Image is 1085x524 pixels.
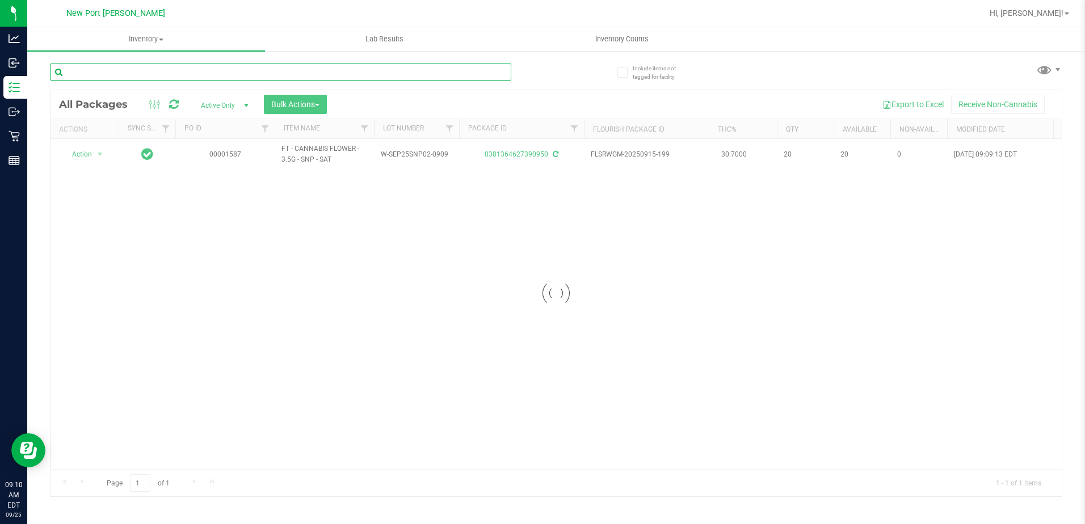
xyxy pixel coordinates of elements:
p: 09:10 AM EDT [5,480,22,510]
inline-svg: Analytics [9,33,20,44]
inline-svg: Reports [9,155,20,166]
span: Lab Results [350,34,419,44]
span: Inventory [27,34,265,44]
span: New Port [PERSON_NAME] [66,9,165,18]
input: Search Package ID, Item Name, SKU, Lot or Part Number... [50,64,511,81]
span: Include items not tagged for facility [633,64,689,81]
a: Inventory [27,27,265,51]
inline-svg: Inventory [9,82,20,93]
inline-svg: Retail [9,130,20,142]
span: Hi, [PERSON_NAME]! [990,9,1063,18]
a: Lab Results [265,27,503,51]
a: Inventory Counts [503,27,741,51]
span: Inventory Counts [580,34,664,44]
inline-svg: Inbound [9,57,20,69]
p: 09/25 [5,510,22,519]
iframe: Resource center [11,433,45,467]
inline-svg: Outbound [9,106,20,117]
